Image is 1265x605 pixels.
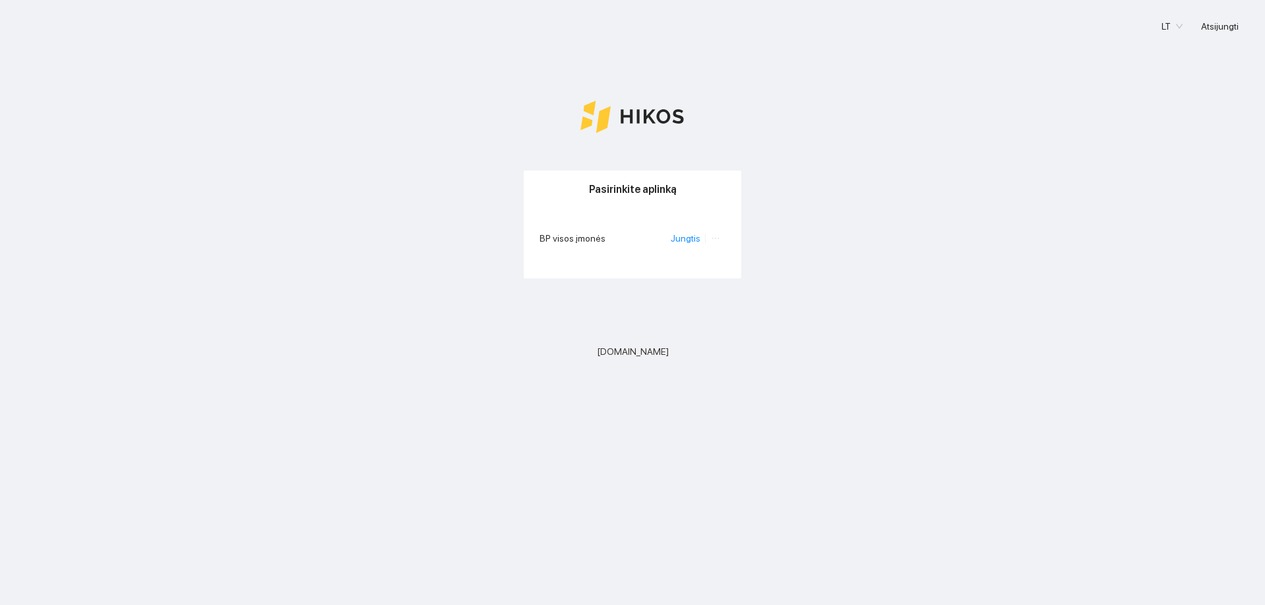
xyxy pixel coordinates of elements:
[1162,16,1183,36] span: LT
[1201,19,1239,34] span: Atsijungti
[540,171,725,208] div: Pasirinkite aplinką
[1191,16,1249,37] button: Atsijungti
[597,344,669,359] span: [DOMAIN_NAME]
[540,223,725,253] li: BP visos įmonės
[711,234,720,243] span: ellipsis
[671,233,700,244] a: Jungtis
